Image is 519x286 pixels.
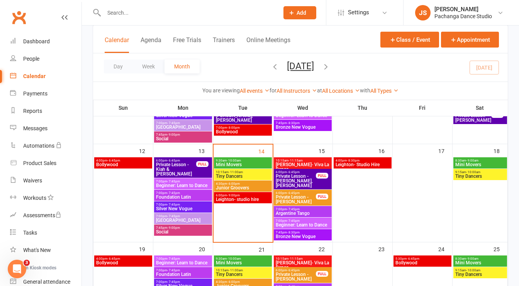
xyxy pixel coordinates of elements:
span: - 7:45pm [167,203,180,206]
a: All Instructors [276,88,317,94]
div: Messages [23,125,47,131]
span: Add [297,10,307,16]
span: Bronze New Vogue [275,125,330,129]
span: 7:00pm [215,126,270,129]
button: Day [104,60,132,73]
a: What's New [10,242,81,259]
span: Foundation Latin [156,272,210,277]
span: - 9:00pm [227,194,240,197]
a: Tasks [10,224,81,242]
span: 7:00pm [156,257,210,260]
div: Workouts [23,195,46,201]
span: 8:30am [455,257,506,260]
a: Clubworx [9,8,29,27]
a: Automations [10,137,81,155]
span: 10:15am [275,257,330,260]
span: Beginner: Learn to Dance [156,260,210,265]
span: - 10:00am [227,257,241,260]
span: - 7:45pm [287,219,300,223]
span: 7:00pm [275,208,330,211]
strong: You are viewing [202,87,240,94]
span: Tiny Dancers [215,272,270,277]
span: 10:15am [275,159,330,162]
button: Online Meetings [246,36,290,53]
span: 3 [24,260,30,266]
span: 7:45pm [156,226,210,230]
span: 7:00pm [156,269,210,272]
div: 22 [319,242,332,255]
div: 24 [438,242,452,255]
div: 21 [259,243,273,255]
span: Bollywood [96,162,151,167]
span: Social [156,230,210,234]
div: General attendance [23,279,70,285]
span: Private Lesson - [PERSON_NAME], [PERSON_NAME] [215,109,256,123]
span: - 7:45pm [167,191,180,195]
span: Bollywood [215,129,270,134]
span: 7:00pm [156,121,210,125]
div: JS [415,5,431,20]
span: 7:00pm [156,191,210,195]
span: Mini Movers [215,162,270,167]
div: 19 [139,242,153,255]
span: [PERSON_NAME]- Viva La Dance [275,260,330,270]
span: Beginner: Learn to Dance [156,183,210,188]
button: Week [132,60,165,73]
span: - 7:45pm [167,269,180,272]
span: 4:00pm [96,257,151,260]
span: Tiny Dancers [455,174,506,179]
span: Private Lesson - [PERSON_NAME], [PERSON_NAME] [275,174,316,188]
span: Argentine Tango [275,211,330,216]
div: 18 [494,144,507,157]
th: Wed [273,100,333,116]
span: 4:30pm [215,182,270,186]
span: - 6:00pm [227,280,240,284]
span: - 7:45pm [167,280,180,284]
span: - 9:00am [466,159,478,162]
span: - 7:45pm [287,208,300,211]
button: Add [283,6,316,19]
div: Automations [23,143,54,149]
th: Tue [213,100,273,116]
span: Social [156,136,210,141]
span: 6:00pm [275,191,316,195]
span: - 9:00pm [167,226,180,230]
th: Mon [153,100,213,116]
button: Calendar [105,36,129,53]
span: - 8:00pm [227,126,240,129]
span: Leighton- Studio Hire [335,162,390,167]
button: Free Trials [173,36,201,53]
span: - 6:45pm [287,269,300,272]
div: People [23,56,39,62]
span: Tiny Dancers [455,272,506,277]
span: Beginner: Learn to Dance [275,223,330,227]
span: Bronze New Vogue [275,234,330,239]
a: Assessments [10,207,81,224]
div: Pachanga Dance Studio [434,13,492,20]
span: 9:30am [215,257,270,260]
div: Product Sales [23,160,56,166]
span: - 10:00am [227,159,241,162]
span: Leighton- studio hire [215,197,270,202]
div: Dashboard [23,38,50,44]
span: 7:00pm [156,203,210,206]
input: Search... [102,7,273,18]
span: Bollywood [96,260,151,265]
th: Fri [393,100,453,116]
a: All events [240,88,270,94]
a: Product Sales [10,155,81,172]
div: Assessments [23,212,61,218]
strong: with [360,87,370,94]
div: 13 [199,144,213,157]
span: Private Lesson - [PERSON_NAME] [275,195,316,204]
a: Messages [10,120,81,137]
span: 10:15am [215,269,270,272]
span: 10:15am [215,170,270,174]
div: FULL [196,161,209,167]
span: - 7:45pm [167,257,180,260]
a: Calendar [10,68,81,85]
span: - 11:15am [288,257,303,260]
span: Beginner: Learn to Dance [275,113,330,118]
span: Foundation Latin [156,195,210,199]
span: - 6:45pm [287,191,300,195]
